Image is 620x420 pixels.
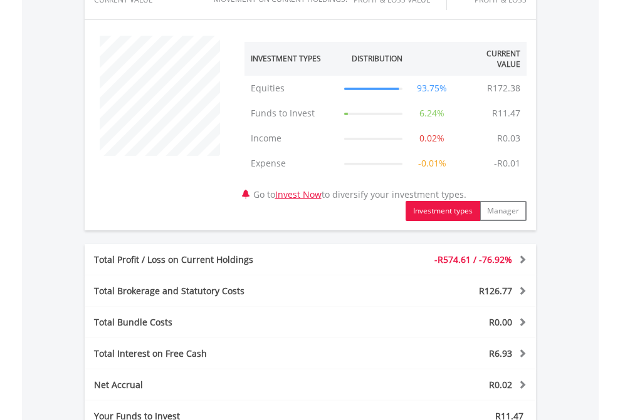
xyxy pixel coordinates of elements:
div: Total Interest on Free Cash [85,347,348,360]
td: R11.47 [486,101,527,126]
span: R6.93 [489,347,512,359]
td: 6.24% [409,101,456,126]
span: R0.00 [489,316,512,328]
td: Expense [244,151,339,176]
td: R0.03 [491,126,527,151]
span: R126.77 [479,285,512,297]
div: Total Bundle Costs [85,316,348,329]
td: -R0.01 [488,151,527,176]
a: Invest Now [275,188,322,200]
td: 0.02% [409,126,456,151]
td: -0.01% [409,151,456,176]
span: -R574.61 / -76.92% [434,254,512,265]
td: Income [244,126,339,151]
td: R172.38 [481,76,527,101]
td: Funds to Invest [244,101,339,126]
div: Net Accrual [85,379,348,391]
span: R0.02 [489,379,512,391]
th: Current Value [456,42,527,76]
button: Manager [480,201,527,221]
td: 93.75% [409,76,456,101]
th: Investment Types [244,42,339,76]
button: Investment types [406,201,480,221]
div: Total Profit / Loss on Current Holdings [85,254,348,266]
td: Equities [244,76,339,101]
div: Total Brokerage and Statutory Costs [85,285,348,297]
div: Go to to diversify your investment types. [235,29,536,221]
div: Distribution [352,53,402,64]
